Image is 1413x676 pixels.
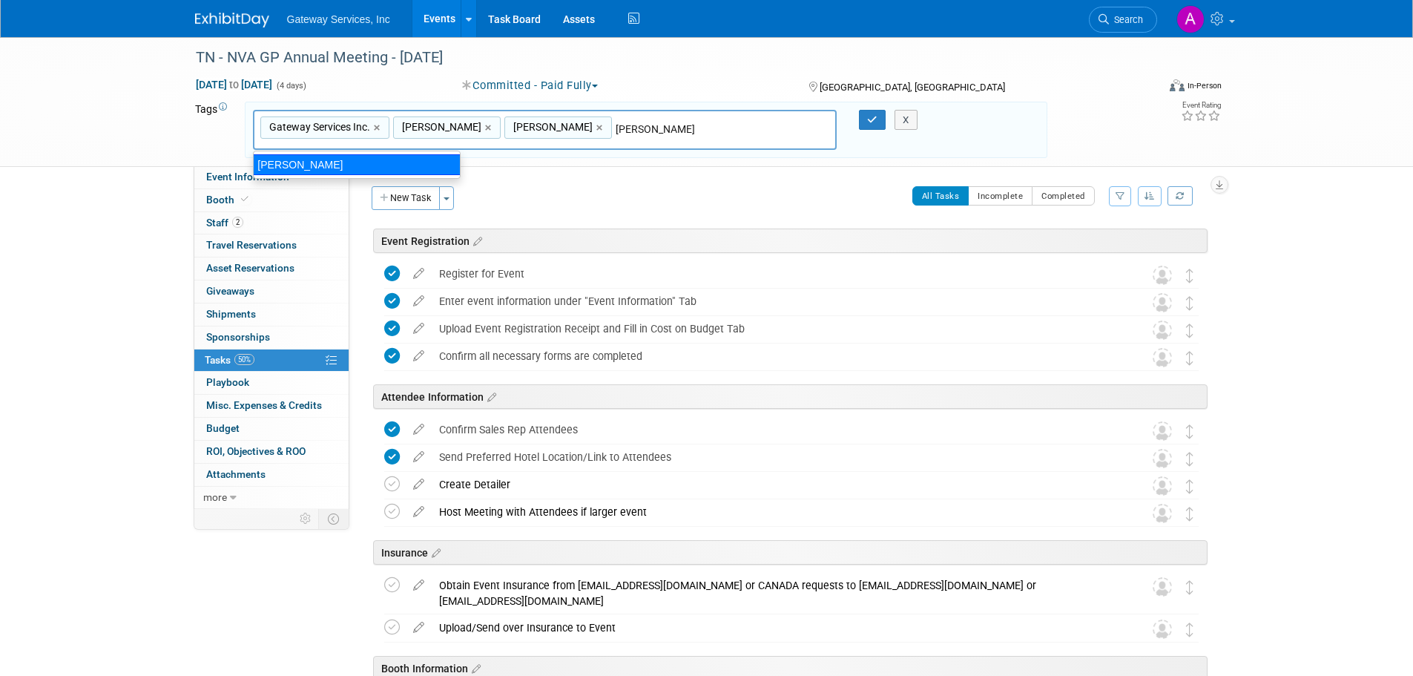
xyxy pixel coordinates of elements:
i: Move task [1186,623,1193,637]
div: Confirm Sales Rep Attendees [432,417,1123,442]
img: Unassigned [1153,577,1172,597]
div: Enter event information under "Event Information" Tab [432,289,1123,314]
a: Playbook [194,372,349,394]
div: Confirm all necessary forms are completed [432,344,1123,369]
div: Register for Event [432,261,1123,286]
span: Attachments [206,468,266,480]
button: All Tasks [912,186,969,206]
div: In-Person [1187,80,1222,91]
span: (4 days) [275,81,306,91]
a: Booth [194,189,349,211]
span: [PERSON_NAME] [510,119,593,134]
a: edit [406,322,432,335]
img: Unassigned [1153,348,1172,367]
span: [GEOGRAPHIC_DATA], [GEOGRAPHIC_DATA] [820,82,1005,93]
button: Completed [1032,186,1095,206]
span: more [203,491,227,503]
span: Sponsorships [206,331,270,343]
span: Asset Reservations [206,262,294,274]
a: × [374,119,383,137]
div: Event Registration [373,229,1208,253]
div: Upload Event Registration Receipt and Fill in Cost on Budget Tab [432,316,1123,341]
span: Shipments [206,308,256,320]
a: Budget [194,418,349,440]
div: Obtain Event Insurance from [EMAIL_ADDRESS][DOMAIN_NAME] or CANADA requests to [EMAIL_ADDRESS][DO... [432,573,1123,614]
span: Playbook [206,376,249,388]
td: Toggle Event Tabs [318,509,349,528]
div: Insurance [373,540,1208,565]
div: TN - NVA GP Annual Meeting - [DATE] [191,45,1135,71]
img: Alyson Evans [1176,5,1205,33]
a: Travel Reservations [194,234,349,257]
a: edit [406,350,432,363]
a: Event Information [194,166,349,188]
a: Tasks50% [194,350,349,372]
span: [PERSON_NAME] [399,119,481,134]
i: Move task [1186,324,1193,338]
span: Event Information [206,171,289,183]
i: Move task [1186,424,1193,439]
i: Move task [1186,479,1193,493]
a: Edit sections [484,389,496,404]
img: Unassigned [1153,321,1172,340]
a: edit [406,295,432,308]
a: edit [406,450,432,464]
img: Unassigned [1153,266,1172,285]
span: Budget [206,422,240,434]
img: ExhibitDay [195,13,269,27]
div: Send Preferred Hotel Location/Link to Attendees [432,444,1123,470]
a: Asset Reservations [194,257,349,280]
a: edit [406,478,432,491]
span: Giveaways [206,285,254,297]
img: Unassigned [1153,449,1172,468]
a: Attachments [194,464,349,486]
img: Unassigned [1153,421,1172,441]
div: Event Format [1070,77,1222,99]
i: Move task [1186,351,1193,365]
span: Misc. Expenses & Credits [206,399,322,411]
img: Unassigned [1153,620,1172,639]
a: × [596,119,606,137]
img: Unassigned [1153,476,1172,496]
i: Move task [1186,507,1193,521]
span: Travel Reservations [206,239,297,251]
button: X [895,110,918,131]
div: Event Rating [1181,102,1221,109]
a: Staff2 [194,212,349,234]
span: to [227,79,241,91]
img: Format-Inperson.png [1170,79,1185,91]
a: Refresh [1167,186,1193,206]
span: ROI, Objectives & ROO [206,445,306,457]
a: edit [406,505,432,519]
span: 2 [232,217,243,228]
i: Move task [1186,452,1193,466]
div: Attendee Information [373,384,1208,409]
span: 50% [234,354,254,365]
a: Search [1089,7,1157,33]
i: Move task [1186,269,1193,283]
input: Type tag and hit enter [616,122,823,137]
button: New Task [372,186,440,210]
span: [DATE] [DATE] [195,78,273,91]
i: Move task [1186,580,1193,594]
a: more [194,487,349,509]
div: Create Detailer [432,472,1123,497]
a: × [485,119,495,137]
a: Edit sections [468,660,481,675]
span: Gateway Services Inc. [266,119,370,134]
span: Booth [206,194,251,206]
a: ROI, Objectives & ROO [194,441,349,463]
i: Move task [1186,296,1193,310]
span: Staff [206,217,243,229]
img: Unassigned [1153,293,1172,312]
a: edit [406,423,432,436]
a: Edit sections [470,233,482,248]
div: Upload/Send over Insurance to Event [432,615,1123,640]
td: Tags [195,102,231,159]
a: Giveaways [194,280,349,303]
div: [PERSON_NAME] [253,154,461,175]
a: Misc. Expenses & Credits [194,395,349,417]
img: Unassigned [1153,504,1172,523]
a: Edit sections [428,545,441,559]
span: Gateway Services, Inc [287,13,390,25]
